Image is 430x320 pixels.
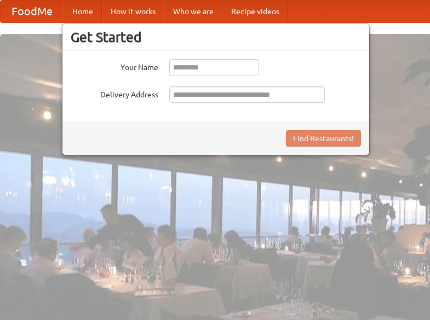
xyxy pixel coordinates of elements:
[164,1,222,22] a: Who we are
[102,1,164,22] a: How it works
[286,130,361,147] button: Find Restaurants!
[222,1,288,22] a: Recipe videos
[71,29,361,45] h3: Get Started
[64,1,102,22] a: Home
[71,86,158,100] label: Delivery Address
[71,59,158,73] label: Your Name
[1,1,64,22] a: FoodMe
